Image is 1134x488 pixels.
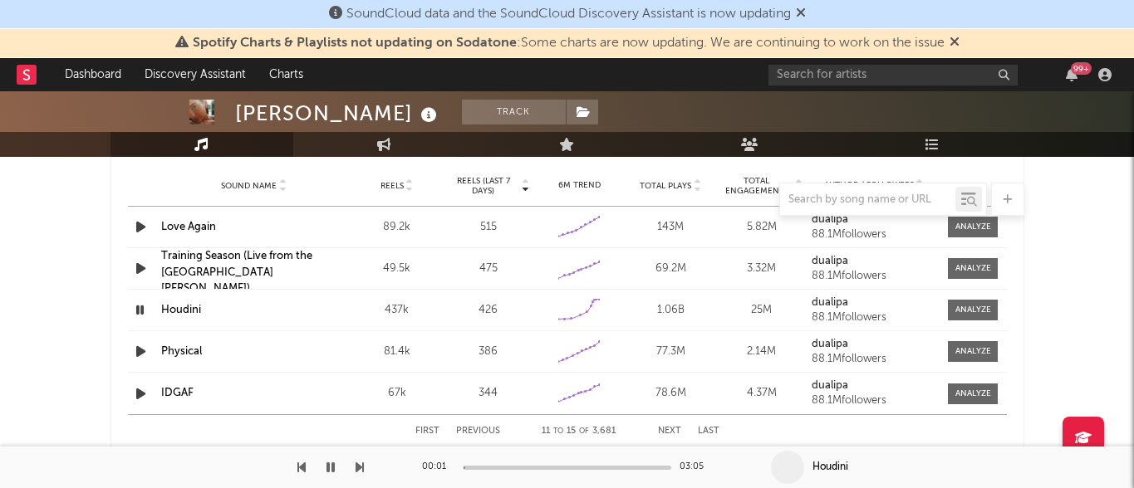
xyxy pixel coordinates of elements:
[629,302,712,319] div: 1.06B
[133,58,258,91] a: Discovery Assistant
[422,457,455,477] div: 00:01
[380,181,404,191] span: Reels
[720,176,793,196] span: Total Engagements
[161,222,216,232] a: Love Again
[720,302,803,319] div: 25M
[447,219,530,236] div: 515
[161,305,201,315] a: Houdini
[950,37,960,50] span: Dismiss
[658,427,681,436] button: Next
[456,427,500,436] button: Previous
[698,427,719,436] button: Last
[193,37,517,50] span: Spotify Charts & Playlists not updating on Sodatone
[533,422,625,442] div: 11 15 3,681
[796,7,806,21] span: Dismiss
[235,100,441,127] div: [PERSON_NAME]
[812,271,936,282] div: 88.1M followers
[812,460,848,475] div: Houdini
[812,297,848,308] strong: dualipa
[629,261,712,277] div: 69.2M
[447,302,530,319] div: 426
[53,58,133,91] a: Dashboard
[640,181,691,191] span: Total Plays
[356,385,439,402] div: 67k
[415,427,439,436] button: First
[356,219,439,236] div: 89.2k
[629,219,712,236] div: 143M
[161,251,312,294] a: Training Season (Live from the [GEOGRAPHIC_DATA][PERSON_NAME])
[447,261,530,277] div: 475
[346,7,791,21] span: SoundCloud data and the SoundCloud Discovery Assistant is now updating
[780,193,955,207] input: Search by song name or URL
[768,65,1018,85] input: Search for artists
[812,354,936,365] div: 88.1M followers
[720,385,803,402] div: 4.37M
[356,261,439,277] div: 49.5k
[680,457,713,477] div: 03:05
[812,214,848,225] strong: dualipa
[447,385,530,402] div: 344
[538,179,621,192] div: 6M Trend
[812,395,936,407] div: 88.1M followers
[579,427,589,435] span: of
[553,427,563,435] span: to
[812,256,936,267] a: dualipa
[824,180,914,191] span: Author / Followers
[812,229,936,241] div: 88.1M followers
[161,388,194,398] a: IDGAF
[447,176,520,196] span: Reels (last 7 days)
[720,344,803,360] div: 2.14M
[447,344,530,360] div: 386
[193,37,945,50] span: : Some charts are now updating. We are continuing to work on the issue
[462,100,566,124] button: Track
[812,339,936,350] a: dualipa
[812,256,848,266] strong: dualipa
[812,297,936,309] a: dualipa
[258,58,315,91] a: Charts
[161,346,202,357] a: Physical
[1066,68,1078,81] button: 99+
[812,339,848,349] strong: dualipa
[812,380,936,392] a: dualipa
[356,302,439,319] div: 437k
[720,261,803,277] div: 3.32M
[1071,62,1092,75] div: 99 +
[629,344,712,360] div: 77.3M
[720,219,803,236] div: 5.82M
[356,344,439,360] div: 81.4k
[221,181,277,191] span: Sound Name
[629,385,712,402] div: 78.6M
[812,312,936,324] div: 88.1M followers
[812,214,936,226] a: dualipa
[812,380,848,391] strong: dualipa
